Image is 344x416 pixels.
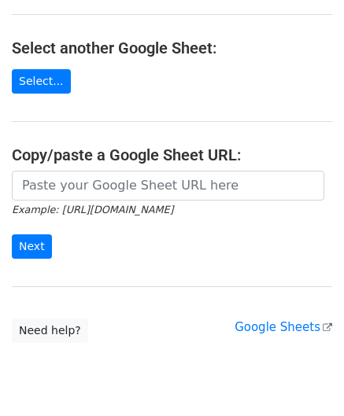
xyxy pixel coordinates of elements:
[235,320,332,334] a: Google Sheets
[12,145,332,164] h4: Copy/paste a Google Sheet URL:
[12,318,88,343] a: Need help?
[12,39,332,57] h4: Select another Google Sheet:
[265,341,344,416] iframe: Chat Widget
[12,69,71,94] a: Select...
[12,234,52,259] input: Next
[12,171,324,201] input: Paste your Google Sheet URL here
[12,204,173,215] small: Example: [URL][DOMAIN_NAME]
